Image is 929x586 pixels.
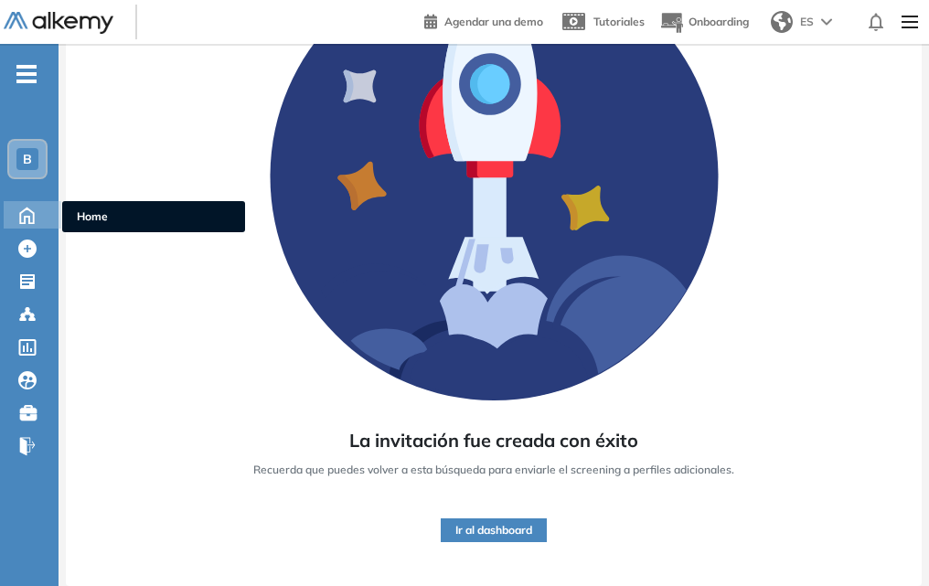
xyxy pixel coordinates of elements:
a: Agendar una demo [424,9,543,31]
img: Logo [4,12,113,35]
span: ES [800,14,814,30]
span: Onboarding [689,15,749,28]
img: world [771,11,793,33]
i: - [16,72,37,76]
span: Home [77,208,230,225]
button: Onboarding [659,3,749,42]
img: Menu [894,4,925,40]
span: La invitación fue creada con éxito [349,427,638,454]
span: Tutoriales [593,15,645,28]
img: arrow [821,18,832,26]
button: Ir al dashboard [441,518,547,542]
span: Agendar una demo [444,15,543,28]
span: Recuerda que puedes volver a esta búsqueda para enviarle el screening a perfiles adicionales. [253,462,734,478]
span: B [23,152,32,166]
